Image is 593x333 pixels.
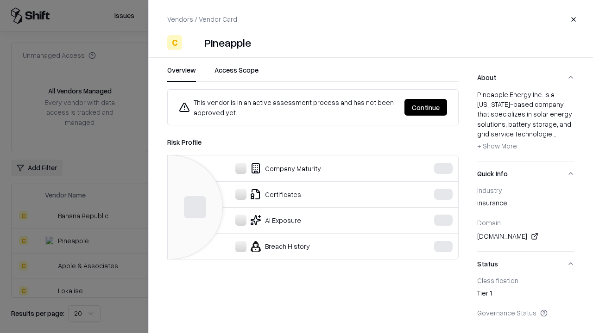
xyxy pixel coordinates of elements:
div: Pineapple Energy Inc. is a [US_STATE]-based company that specializes in solar energy solutions, b... [477,90,574,154]
button: Overview [167,65,196,82]
div: Company Maturity [175,163,406,174]
div: insurance [477,198,574,211]
img: Pineapple [186,35,201,50]
div: [DOMAIN_NAME] [477,231,574,242]
button: Status [477,252,574,276]
button: Access Scope [214,65,259,82]
button: About [477,65,574,90]
div: Domain [477,218,574,227]
div: Industry [477,186,574,194]
div: Classification [477,276,574,284]
div: Breach History [175,241,406,252]
div: This vendor is in an active assessment process and has not been approved yet. [179,97,397,117]
div: Certificates [175,189,406,200]
div: Quick Info [477,186,574,251]
button: Quick Info [477,161,574,186]
button: Continue [404,99,447,116]
div: Governance Status [477,308,574,317]
div: Risk Profile [167,136,459,148]
span: + Show More [477,142,517,150]
span: ... [552,129,556,138]
div: Tier 1 [477,288,574,301]
div: C [167,35,182,50]
button: + Show More [477,139,517,154]
div: Pineapple [204,35,251,50]
p: Vendors / Vendor Card [167,14,237,24]
div: About [477,90,574,161]
div: AI Exposure [175,215,406,226]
